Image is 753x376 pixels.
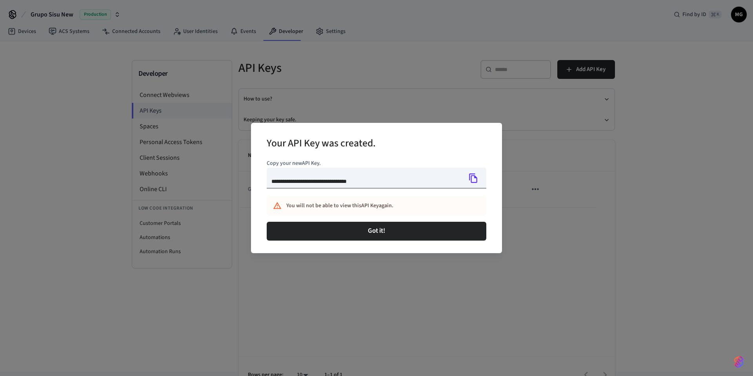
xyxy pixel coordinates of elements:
[267,159,486,168] p: Copy your new API Key .
[267,222,486,241] button: Got it!
[286,199,452,213] div: You will not be able to view this API Key again.
[465,170,482,186] button: Copy
[734,356,744,368] img: SeamLogoGradient.69752ec5.svg
[267,132,376,156] h2: Your API Key was created.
